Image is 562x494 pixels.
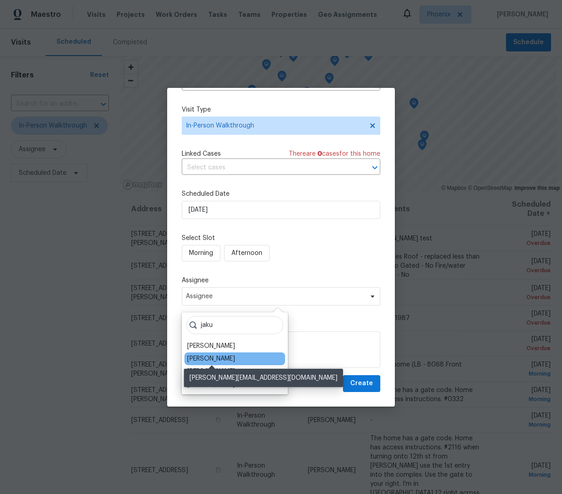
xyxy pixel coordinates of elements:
span: Create [350,378,373,389]
span: Linked Cases [182,149,221,158]
button: Open [368,161,381,174]
div: [PERSON_NAME] [187,367,235,376]
span: There are case s for this home [289,149,380,158]
span: 0 [317,151,322,157]
div: [PERSON_NAME] [187,354,235,363]
label: Assignee [182,276,380,285]
span: Assignee [186,293,364,300]
label: Select Slot [182,234,380,243]
label: Scheduled Date [182,189,380,199]
div: [PERSON_NAME] [187,341,235,351]
span: Morning [189,248,213,259]
label: Visit Type [182,105,380,114]
button: Create [343,375,380,392]
button: Afternoon [224,245,270,262]
input: Select cases [182,161,355,175]
span: Afternoon [231,248,262,259]
div: [PERSON_NAME][EMAIL_ADDRESS][DOMAIN_NAME] [184,369,343,387]
input: M/D/YYYY [182,201,380,219]
span: In-Person Walkthrough [186,121,363,130]
button: Morning [182,245,220,262]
